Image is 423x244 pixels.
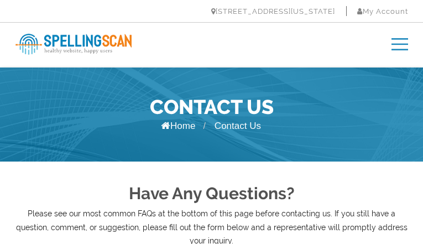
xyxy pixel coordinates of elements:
[203,121,205,131] span: /
[15,184,408,203] h2: Have Any Questions?
[15,95,408,118] h1: Contact Us
[215,121,261,131] span: Contact Us
[161,121,195,131] a: Home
